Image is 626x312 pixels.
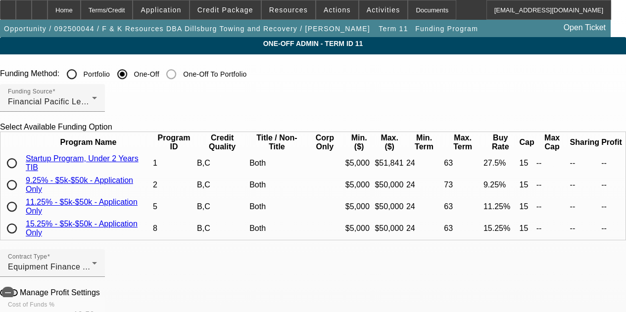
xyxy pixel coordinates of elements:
td: 15 [519,153,534,174]
td: Both [249,153,305,174]
td: B,C [196,175,248,195]
td: B,C [196,196,248,217]
td: 63 [443,153,482,174]
button: Activities [359,0,408,19]
td: -- [570,196,600,217]
button: Resources [262,0,315,19]
td: 1 [152,153,195,174]
td: $50,000 [374,175,404,195]
td: $5,000 [345,196,374,217]
th: Program Name [25,133,151,152]
label: Manage Profit Settings [18,288,100,297]
a: Startup Program, Under 2 Years TIB [26,154,139,172]
td: Both [249,196,305,217]
td: $50,000 [374,196,404,217]
button: Funding Program [413,20,481,38]
td: 15 [519,175,534,195]
span: Credit Package [197,6,253,14]
td: 27.5% [483,153,518,174]
span: Funding Program [415,25,478,33]
td: 15 [519,196,534,217]
label: One-Off [132,69,159,79]
td: -- [536,196,569,217]
mat-label: Cost of Funds % [8,302,54,308]
td: 15.25% [483,218,518,239]
td: -- [570,175,600,195]
td: 63 [443,218,482,239]
td: -- [601,196,623,217]
span: Activities [367,6,400,14]
span: Opportunity / 092500044 / F & K Resources DBA Dillsburg Towing and Recovery / [PERSON_NAME] [4,25,370,33]
span: Actions [324,6,351,14]
td: -- [570,218,600,239]
td: 73 [443,175,482,195]
td: 63 [443,196,482,217]
button: Term 11 [376,20,410,38]
td: $50,000 [374,218,404,239]
td: $5,000 [345,175,374,195]
th: Max. ($) [374,133,404,152]
td: 9.25% [483,175,518,195]
td: -- [601,218,623,239]
th: Corp Only [306,133,344,152]
td: Both [249,175,305,195]
td: -- [536,175,569,195]
td: 24 [406,218,442,239]
button: Actions [316,0,358,19]
th: Buy Rate [483,133,518,152]
td: B,C [196,153,248,174]
td: $5,000 [345,218,374,239]
button: Application [133,0,189,19]
td: 8 [152,218,195,239]
td: 15 [519,218,534,239]
th: Program ID [152,133,195,152]
mat-label: Funding Source [8,89,52,95]
th: Min. ($) [345,133,374,152]
a: 11.25% - $5k-$50k - Application Only [26,198,138,215]
th: Credit Quality [196,133,248,152]
td: 24 [406,153,442,174]
a: Open Ticket [560,19,610,36]
td: 5 [152,196,195,217]
span: Application [141,6,181,14]
th: Max. Term [443,133,482,152]
td: -- [570,153,600,174]
th: Max Cap [536,133,569,152]
th: Min. Term [406,133,442,152]
td: -- [601,175,623,195]
button: Credit Package [190,0,261,19]
td: $51,841 [374,153,404,174]
th: Title / Non-Title [249,133,305,152]
label: Portfolio [82,69,110,79]
span: Resources [269,6,308,14]
td: B,C [196,218,248,239]
span: One-Off Admin - Term ID 11 [7,40,619,47]
td: 24 [406,196,442,217]
td: -- [536,218,569,239]
span: Term 11 [379,25,408,33]
td: Both [249,218,305,239]
th: Sharing [570,133,600,152]
td: -- [601,153,623,174]
mat-label: Contract Type [8,254,47,260]
td: 24 [406,175,442,195]
th: Cap [519,133,534,152]
th: Profit [601,133,623,152]
a: 9.25% - $5k-$50k - Application Only [26,176,133,193]
a: 15.25% - $5k-$50k - Application Only [26,220,138,237]
td: -- [536,153,569,174]
td: $5,000 [345,153,374,174]
span: Equipment Finance Agreement [8,263,123,271]
span: Financial Pacific Leasing, Inc. [8,97,120,106]
td: 11.25% [483,196,518,217]
td: 2 [152,175,195,195]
